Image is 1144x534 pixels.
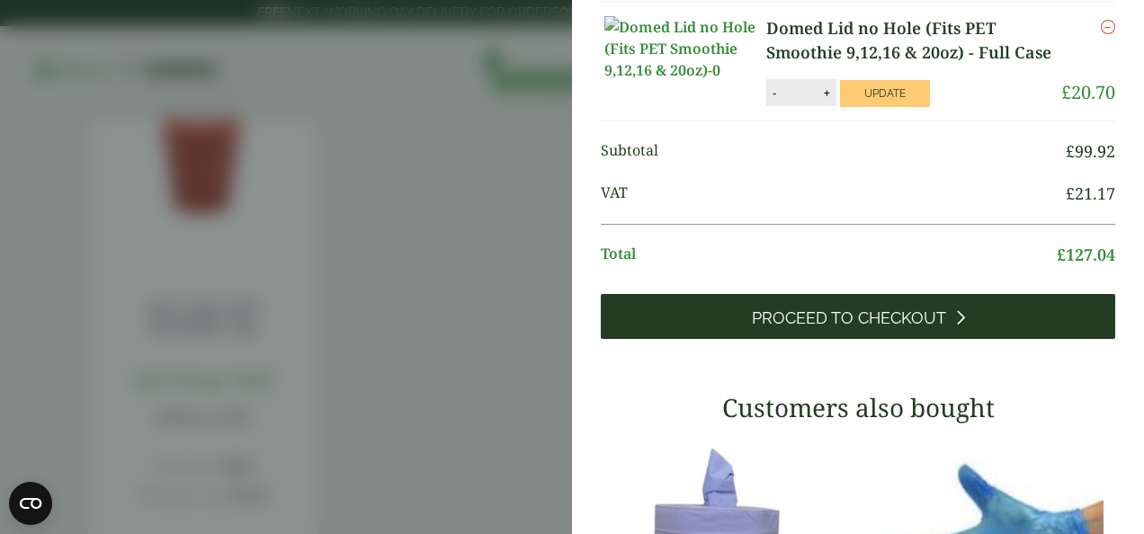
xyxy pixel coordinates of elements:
span: £ [1057,244,1066,265]
span: £ [1061,80,1071,104]
bdi: 99.92 [1066,140,1115,162]
a: Remove this item [1101,16,1115,38]
bdi: 127.04 [1057,244,1115,265]
button: - [767,85,782,101]
span: Subtotal [601,139,1066,164]
img: Domed Lid no Hole (Fits PET Smoothie 9,12,16 & 20oz)-0 [604,16,766,81]
span: VAT [601,182,1066,206]
button: Open CMP widget [9,482,52,525]
button: + [818,85,836,101]
h3: Customers also bought [601,393,1115,423]
bdi: 21.17 [1066,182,1115,204]
span: £ [1066,140,1075,162]
bdi: 20.70 [1061,80,1115,104]
span: £ [1066,182,1075,204]
a: Domed Lid no Hole (Fits PET Smoothie 9,12,16 & 20oz) - Full Case [766,16,1061,65]
span: Proceed to Checkout [752,308,946,328]
span: Total [601,243,1057,267]
a: Proceed to Checkout [601,294,1115,339]
button: Update [840,80,930,107]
